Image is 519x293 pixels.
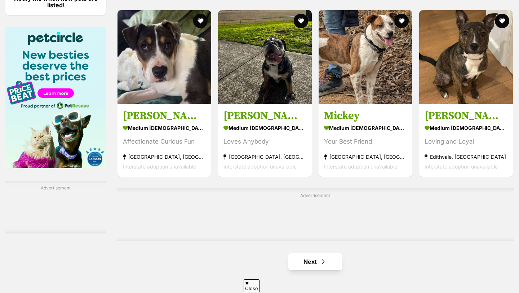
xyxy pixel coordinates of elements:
span: Interstate adoption unavailable [425,163,498,170]
a: [PERSON_NAME] medium [DEMOGRAPHIC_DATA] Dog Loves Anybody [GEOGRAPHIC_DATA], [GEOGRAPHIC_DATA] In... [218,104,312,177]
strong: medium [DEMOGRAPHIC_DATA] Dog [324,123,407,133]
a: [PERSON_NAME] medium [DEMOGRAPHIC_DATA] Dog Affectionate Curious Fun [GEOGRAPHIC_DATA], [GEOGRAPH... [117,104,211,177]
strong: [GEOGRAPHIC_DATA], [GEOGRAPHIC_DATA] [324,152,407,162]
nav: Pagination [117,253,514,270]
h3: Mickey [324,109,407,123]
strong: medium [DEMOGRAPHIC_DATA] Dog [223,123,306,133]
div: Loves Anybody [223,137,306,146]
a: Next page [288,253,342,270]
img: Pet Circle promo banner [5,27,106,168]
span: Interstate adoption unavailable [324,163,397,170]
button: favourite [193,14,208,28]
button: favourite [495,14,509,28]
div: Your Best Friend [324,137,407,146]
strong: medium [DEMOGRAPHIC_DATA] Dog [123,123,206,133]
h3: [PERSON_NAME] [223,109,306,123]
img: Rosemary - Staffordshire Bull Terrier x Catahoula Leopard Dog [117,10,211,104]
span: Interstate adoption unavailable [123,163,196,170]
div: Loving and Loyal [425,137,507,146]
span: Interstate adoption unavailable [223,163,297,170]
h3: [PERSON_NAME] [123,109,206,123]
a: [PERSON_NAME] medium [DEMOGRAPHIC_DATA] Dog Loving and Loyal Edithvale, [GEOGRAPHIC_DATA] Interst... [419,104,513,177]
strong: medium [DEMOGRAPHIC_DATA] Dog [425,123,507,133]
strong: [GEOGRAPHIC_DATA], [GEOGRAPHIC_DATA] [223,152,306,162]
a: Mickey medium [DEMOGRAPHIC_DATA] Dog Your Best Friend [GEOGRAPHIC_DATA], [GEOGRAPHIC_DATA] Inters... [319,104,412,177]
strong: [GEOGRAPHIC_DATA], [GEOGRAPHIC_DATA] [123,152,206,162]
strong: Edithvale, [GEOGRAPHIC_DATA] [425,152,507,162]
img: Mickey - Australian Cattle Dog [319,10,412,104]
img: Tasha - Staffordshire Bull Terrier Dog [419,10,513,104]
h3: [PERSON_NAME] [425,109,507,123]
button: favourite [294,14,308,28]
img: Oskar - British Bulldog [218,10,312,104]
span: Close [244,279,259,292]
div: Affectionate Curious Fun [123,137,206,146]
div: Advertisement [5,181,106,233]
button: favourite [394,14,409,28]
div: Advertisement [117,188,514,241]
